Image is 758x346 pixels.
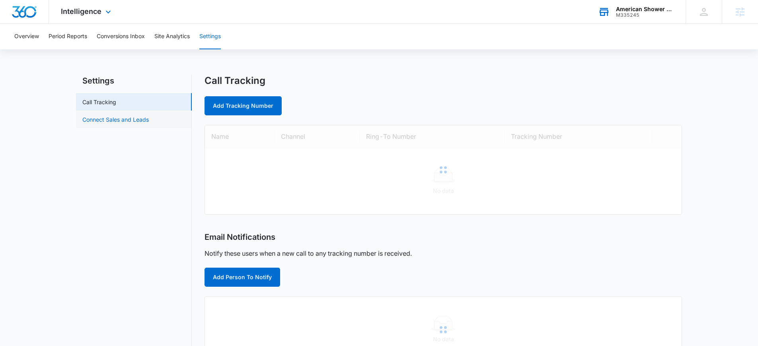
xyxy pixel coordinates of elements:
[82,98,116,106] a: Call Tracking
[616,6,674,12] div: account name
[154,24,190,49] button: Site Analytics
[205,249,412,258] p: Notify these users when a new call to any tracking number is received.
[205,232,275,242] h2: Email Notifications
[76,75,192,87] h2: Settings
[205,75,265,87] h1: Call Tracking
[14,24,39,49] button: Overview
[205,96,282,115] a: Add Tracking Number
[199,24,221,49] button: Settings
[61,7,101,16] span: Intelligence
[82,115,149,124] a: Connect Sales and Leads
[205,268,280,287] button: Add Person To Notify
[49,24,87,49] button: Period Reports
[97,24,145,49] button: Conversions Inbox
[616,12,674,18] div: account id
